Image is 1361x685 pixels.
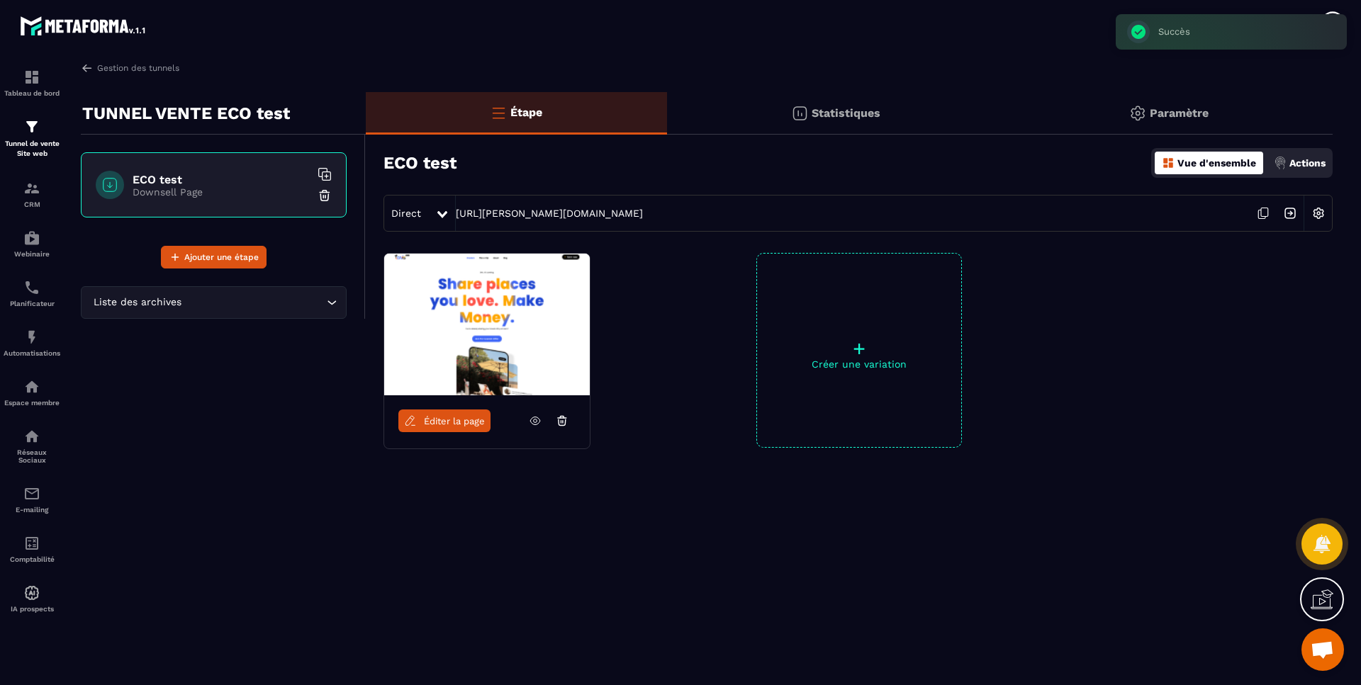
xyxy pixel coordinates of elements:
p: Actions [1289,157,1326,169]
img: formation [23,180,40,197]
img: scheduler [23,279,40,296]
a: schedulerschedulerPlanificateur [4,268,60,318]
span: Éditer la page [424,416,485,426]
p: Statistiques [812,106,880,120]
p: Downsell Page [133,186,310,198]
p: Tableau de bord [4,89,60,97]
img: arrow-next.bcc2205e.svg [1277,200,1304,227]
a: emailemailE-mailing [4,475,60,524]
img: formation [23,118,40,135]
div: Search for option [81,286,347,319]
img: formation [23,69,40,86]
img: dashboard-orange.40269519.svg [1162,157,1175,169]
p: Webinaire [4,250,60,258]
p: Réseaux Sociaux [4,448,60,464]
input: Search for option [184,295,323,310]
p: Vue d'ensemble [1177,157,1256,169]
a: Éditer la page [398,409,491,432]
img: email [23,485,40,502]
img: image [384,254,590,395]
p: Créer une variation [757,358,961,370]
p: Étape [510,106,542,119]
img: automations [23,329,40,346]
a: automationsautomationsAutomatisations [4,318,60,368]
p: + [757,339,961,358]
img: setting-w.858f3a88.svg [1305,200,1332,227]
a: formationformationTunnel de vente Site web [4,108,60,169]
p: E-mailing [4,506,60,514]
img: arrow [81,62,94,74]
p: Planificateur [4,300,60,307]
a: automationsautomationsWebinaire [4,219,60,268]
img: setting-gr.5f69749f.svg [1129,105,1146,122]
img: bars-o.4a397970.svg [490,104,507,121]
a: automationsautomationsEspace membre [4,368,60,417]
p: Comptabilité [4,555,60,563]
img: automations [23,378,40,395]
p: Automatisations [4,349,60,357]
p: Tunnel de vente Site web [4,139,60,159]
p: IA prospects [4,605,60,613]
p: Paramètre [1150,106,1209,120]
h6: ECO test [133,173,310,186]
img: automations [23,230,40,247]
img: automations [23,584,40,601]
img: accountant [23,535,40,552]
span: Direct [391,208,421,219]
p: CRM [4,200,60,208]
p: Espace membre [4,399,60,407]
span: Liste des archives [90,295,184,310]
img: social-network [23,428,40,445]
img: actions.d6e523a2.png [1274,157,1287,169]
a: Gestion des tunnels [81,62,179,74]
a: social-networksocial-networkRéseaux Sociaux [4,417,60,475]
span: Ajouter une étape [184,250,259,264]
div: Ouvrir le chat [1301,628,1344,671]
img: stats.20deebd0.svg [791,105,808,122]
img: trash [318,188,332,203]
a: accountantaccountantComptabilité [4,524,60,574]
p: TUNNEL VENTE ECO test [82,99,290,128]
button: Ajouter une étape [161,246,267,268]
img: logo [20,13,147,38]
a: [URL][PERSON_NAME][DOMAIN_NAME] [456,208,643,219]
a: formationformationCRM [4,169,60,219]
a: formationformationTableau de bord [4,58,60,108]
h3: ECO test [383,153,457,173]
